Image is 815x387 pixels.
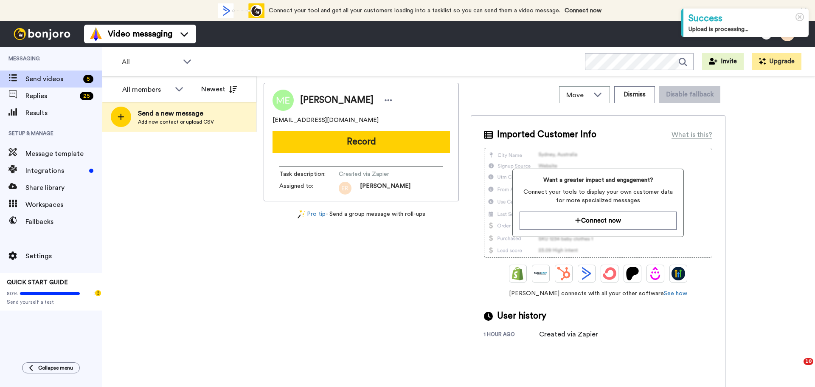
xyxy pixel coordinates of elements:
span: Results [25,108,102,118]
span: Created via Zapier [339,170,419,178]
span: Replies [25,91,76,101]
span: Fallbacks [25,217,102,227]
span: [PERSON_NAME] connects with all your other software [484,289,712,298]
button: Record [273,131,450,153]
img: bj-logo-header-white.svg [10,28,74,40]
span: Collapse menu [38,364,73,371]
img: Hubspot [557,267,570,280]
span: 10 [804,358,813,365]
div: Success [689,12,804,25]
div: animation [218,3,264,18]
div: What is this? [672,130,712,140]
img: Patreon [626,267,639,280]
img: Shopify [511,267,525,280]
img: vm-color.svg [89,27,103,41]
span: Message template [25,149,102,159]
span: Integrations [25,166,86,176]
span: Task description : [279,170,339,178]
button: Newest [195,81,244,98]
div: Tooltip anchor [94,289,102,297]
div: 25 [80,92,93,100]
div: Upload is processing... [689,25,804,34]
span: Assigned to: [279,182,339,195]
span: Send yourself a test [7,299,95,305]
span: Send videos [25,74,80,84]
span: Video messaging [108,28,172,40]
img: er.png [339,182,351,195]
img: ActiveCampaign [580,267,593,280]
button: Connect now [520,212,676,230]
span: Workspaces [25,200,102,210]
span: [PERSON_NAME] [360,182,410,195]
button: Collapse menu [22,362,80,373]
span: All [122,57,179,67]
span: 80% [7,290,18,297]
span: Connect your tool and get all your customers loading into a tasklist so you can send them a video... [269,8,560,14]
span: Imported Customer Info [497,128,596,141]
span: Want a greater impact and engagement? [520,176,676,184]
span: [PERSON_NAME] [300,94,374,107]
img: Image of Morgan Elieff [273,90,294,111]
span: Share library [25,183,102,193]
button: Invite [702,53,744,70]
button: Upgrade [752,53,801,70]
img: Ontraport [534,267,548,280]
a: See how [664,291,687,297]
a: Connect now [565,8,601,14]
img: Drip [649,267,662,280]
div: - Send a group message with roll-ups [264,210,459,219]
div: Created via Zapier [539,329,598,339]
span: QUICK START GUIDE [7,280,68,285]
span: Move [566,90,589,100]
button: Dismiss [614,86,655,103]
div: 5 [83,75,93,83]
div: 1 hour ago [484,331,539,339]
button: Disable fallback [659,86,720,103]
img: magic-wand.svg [298,210,305,219]
span: Connect your tools to display your own customer data for more specialized messages [520,188,676,205]
span: Send a new message [138,108,214,119]
span: [EMAIL_ADDRESS][DOMAIN_NAME] [273,116,379,124]
iframe: Intercom live chat [786,358,807,379]
span: Settings [25,251,102,261]
div: All members [122,85,171,95]
span: User history [497,310,546,322]
a: Pro tip [298,210,326,219]
img: GoHighLevel [672,267,685,280]
img: ConvertKit [603,267,616,280]
span: Add new contact or upload CSV [138,119,214,125]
